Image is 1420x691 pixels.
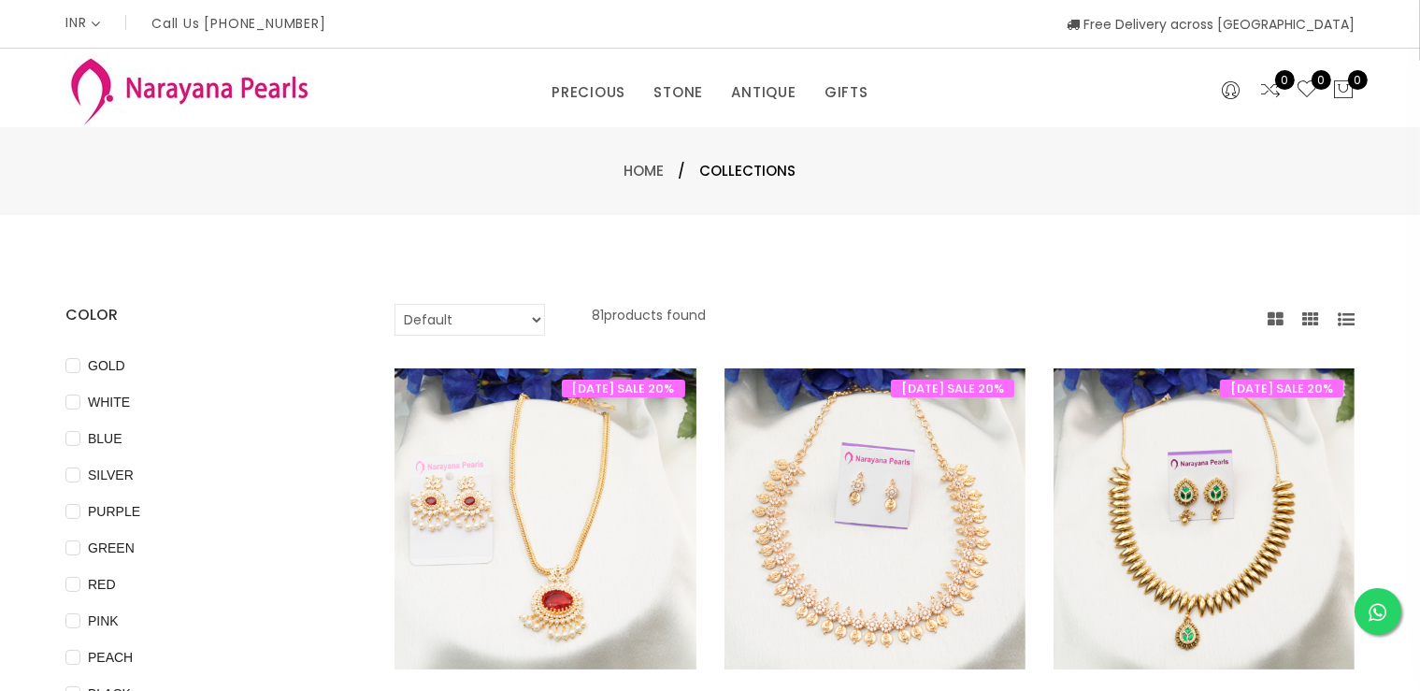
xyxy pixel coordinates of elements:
[151,17,326,30] p: Call Us [PHONE_NUMBER]
[1312,70,1331,90] span: 0
[80,428,130,449] span: BLUE
[80,647,140,668] span: PEACH
[80,392,137,412] span: WHITE
[80,355,133,376] span: GOLD
[1067,15,1355,34] span: Free Delivery across [GEOGRAPHIC_DATA]
[1296,79,1318,103] a: 0
[1220,380,1343,397] span: [DATE] SALE 20%
[80,611,126,631] span: PINK
[700,160,796,182] span: Collections
[1348,70,1368,90] span: 0
[1332,79,1355,103] button: 0
[1275,70,1295,90] span: 0
[80,538,142,558] span: GREEN
[552,79,625,107] a: PRECIOUS
[825,79,868,107] a: GIFTS
[80,465,141,485] span: SILVER
[731,79,796,107] a: ANTIQUE
[562,380,685,397] span: [DATE] SALE 20%
[624,161,665,180] a: Home
[653,79,703,107] a: STONE
[592,304,706,336] p: 81 products found
[80,574,123,595] span: RED
[891,380,1014,397] span: [DATE] SALE 20%
[1259,79,1282,103] a: 0
[679,160,686,182] span: /
[80,501,148,522] span: PURPLE
[65,304,338,326] h4: COLOR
